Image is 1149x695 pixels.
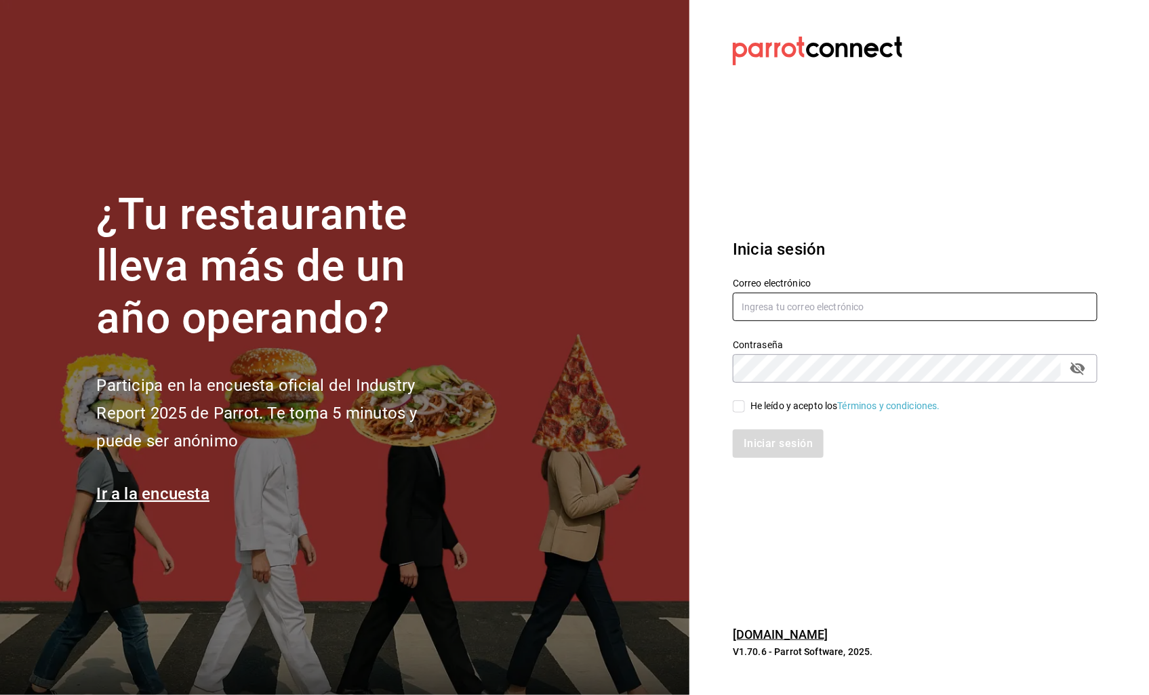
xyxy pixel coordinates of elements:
[733,237,1097,261] h3: Inicia sesión
[733,645,1097,658] p: V1.70.6 - Parrot Software, 2025.
[750,399,940,413] div: He leído y acepto los
[838,400,940,411] a: Términos y condiciones.
[96,484,209,503] a: Ir a la encuesta
[733,278,1097,288] label: Correo electrónico
[96,189,462,345] h1: ¿Tu restaurante lleva más de un año operando?
[733,340,1097,350] label: Contraseña
[733,627,828,641] a: [DOMAIN_NAME]
[96,372,462,455] h2: Participa en la encuesta oficial del Industry Report 2025 de Parrot. Te toma 5 minutos y puede se...
[733,293,1097,321] input: Ingresa tu correo electrónico
[1066,357,1089,380] button: passwordField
